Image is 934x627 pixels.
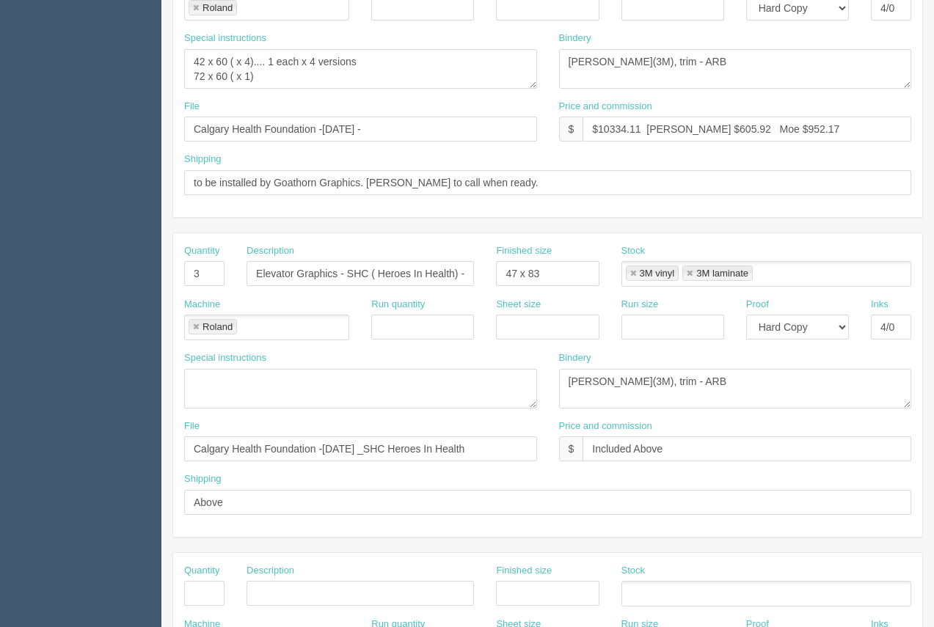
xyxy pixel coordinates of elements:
[184,49,537,89] textarea: 42 x 60 ( x 4).... 1 each x 4 versions 72 x 60 ( x 1)
[621,564,646,578] label: Stock
[871,298,889,312] label: Inks
[559,49,912,89] textarea: [PERSON_NAME](3M), trim - ARB
[247,564,294,578] label: Description
[621,244,646,258] label: Stock
[203,322,233,331] div: Roland
[184,351,266,365] label: Special instructions
[559,351,591,365] label: Bindery
[621,298,659,312] label: Run size
[184,472,222,486] label: Shipping
[184,564,219,578] label: Quantity
[559,117,583,142] div: $
[184,100,200,114] label: File
[746,298,769,312] label: Proof
[371,298,425,312] label: Run quantity
[559,436,583,461] div: $
[496,564,552,578] label: Finished size
[184,153,222,166] label: Shipping
[184,298,220,312] label: Machine
[559,419,652,433] label: Price and commission
[559,369,912,408] textarea: [PERSON_NAME](3M), trim - ARB
[559,100,652,114] label: Price and commission
[184,244,219,258] label: Quantity
[640,268,675,278] div: 3M vinyl
[496,298,541,312] label: Sheet size
[696,268,748,278] div: 3M laminate
[559,32,591,45] label: Bindery
[184,419,200,433] label: File
[184,32,266,45] label: Special instructions
[203,3,233,12] div: Roland
[496,244,552,258] label: Finished size
[247,244,294,258] label: Description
